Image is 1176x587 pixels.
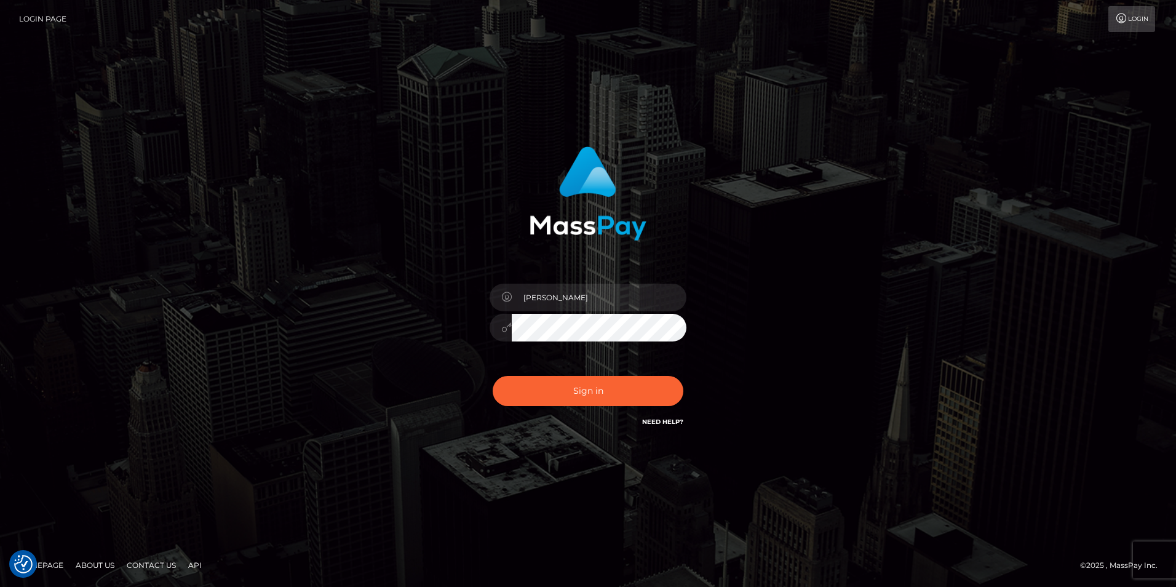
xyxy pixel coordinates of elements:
[642,418,683,426] a: Need Help?
[71,556,119,575] a: About Us
[1080,559,1167,572] div: © 2025 , MassPay Inc.
[512,284,686,311] input: Username...
[14,555,33,573] button: Consent Preferences
[14,555,33,573] img: Revisit consent button
[14,556,68,575] a: Homepage
[493,376,683,406] button: Sign in
[1108,6,1155,32] a: Login
[122,556,181,575] a: Contact Us
[530,146,646,241] img: MassPay Login
[183,556,207,575] a: API
[19,6,66,32] a: Login Page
